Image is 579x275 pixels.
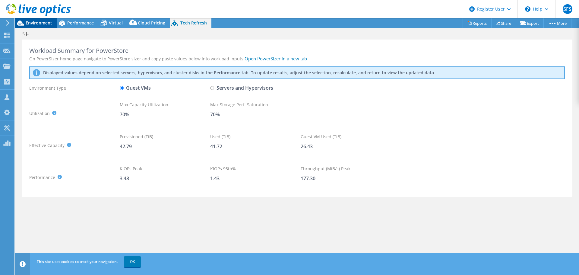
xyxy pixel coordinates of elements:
[516,18,544,28] a: Export
[120,165,210,172] div: KIOPs Peak
[109,20,123,26] span: Virtual
[463,18,492,28] a: Reports
[67,20,94,26] span: Performance
[210,165,301,172] div: KIOPs 95th%
[301,133,391,140] div: Guest VM Used (TiB)
[20,31,38,37] h1: SF
[563,4,572,14] span: SFS
[210,83,273,93] label: Servers and Hypervisors
[26,20,52,26] span: Environment
[120,101,210,108] div: Max Capacity Utilization
[525,6,530,12] svg: \n
[138,20,165,26] span: Cloud Pricing
[245,56,307,62] a: Open PowerSizer in a new tab
[491,18,516,28] a: Share
[180,20,207,26] span: Tech Refresh
[29,101,120,125] div: Utilization
[120,133,210,140] div: Provisioned (TiB)
[301,165,391,172] div: Throughput (MiB/s) Peak
[120,111,210,118] div: 70%
[210,111,301,118] div: 70%
[29,47,565,54] div: Workload Summary for PowerStore
[37,259,118,264] span: This site uses cookies to track your navigation.
[301,175,391,182] div: 177.30
[210,143,301,150] div: 41.72
[29,56,565,62] div: On PowerSizer home page navigate to PowerStore sizer and copy paste values below into workload in...
[210,133,301,140] div: Used (TiB)
[29,165,120,189] div: Performance
[210,86,214,90] input: Servers and Hypervisors
[210,101,301,108] div: Max Storage Perf. Saturation
[43,70,330,75] p: Displayed values depend on selected servers, hypervisors, and cluster disks in the Performance ta...
[210,175,301,182] div: 1.43
[29,133,120,157] div: Effective Capacity
[120,86,124,90] input: Guest VMs
[120,175,210,182] div: 3.48
[29,83,120,93] div: Environment Type
[124,256,141,267] a: OK
[301,143,391,150] div: 26.43
[543,18,571,28] a: More
[120,143,210,150] div: 42.79
[120,83,151,93] label: Guest VMs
